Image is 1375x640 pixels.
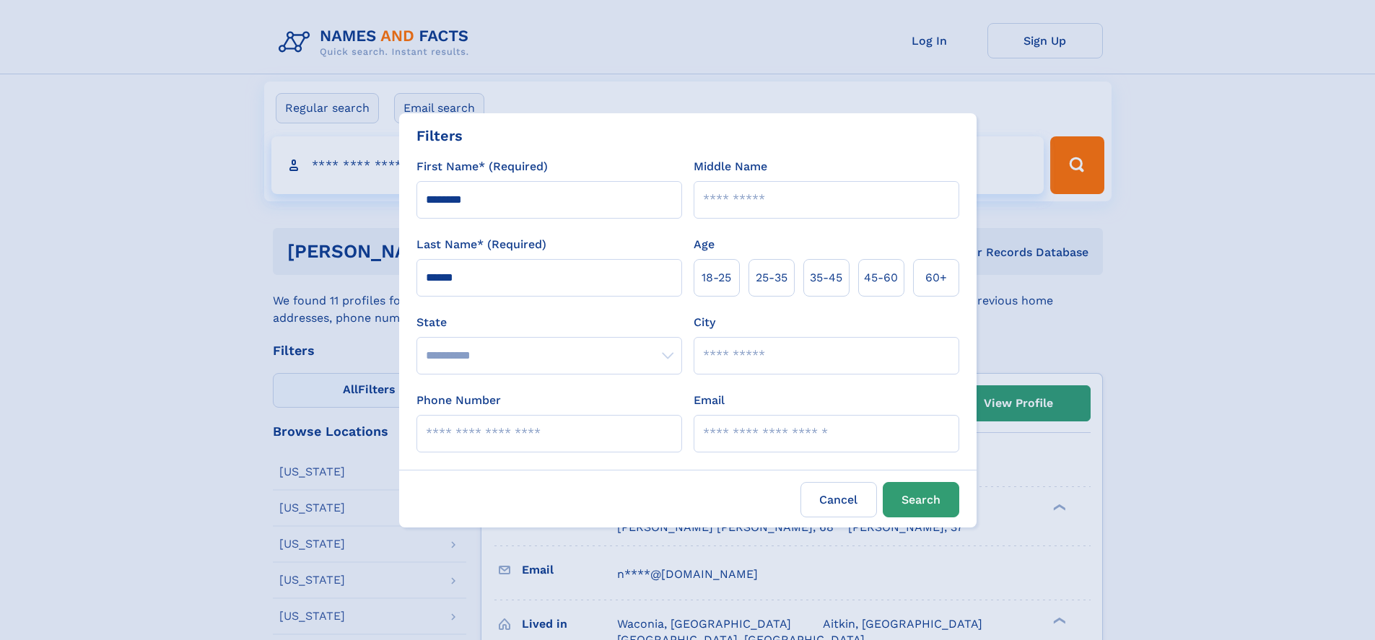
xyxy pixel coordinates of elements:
[864,269,898,286] span: 45‑60
[416,125,463,146] div: Filters
[883,482,959,517] button: Search
[694,236,715,253] label: Age
[694,314,715,331] label: City
[810,269,842,286] span: 35‑45
[702,269,731,286] span: 18‑25
[416,236,546,253] label: Last Name* (Required)
[800,482,877,517] label: Cancel
[925,269,947,286] span: 60+
[416,392,501,409] label: Phone Number
[694,392,725,409] label: Email
[416,314,682,331] label: State
[694,158,767,175] label: Middle Name
[756,269,787,286] span: 25‑35
[416,158,548,175] label: First Name* (Required)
